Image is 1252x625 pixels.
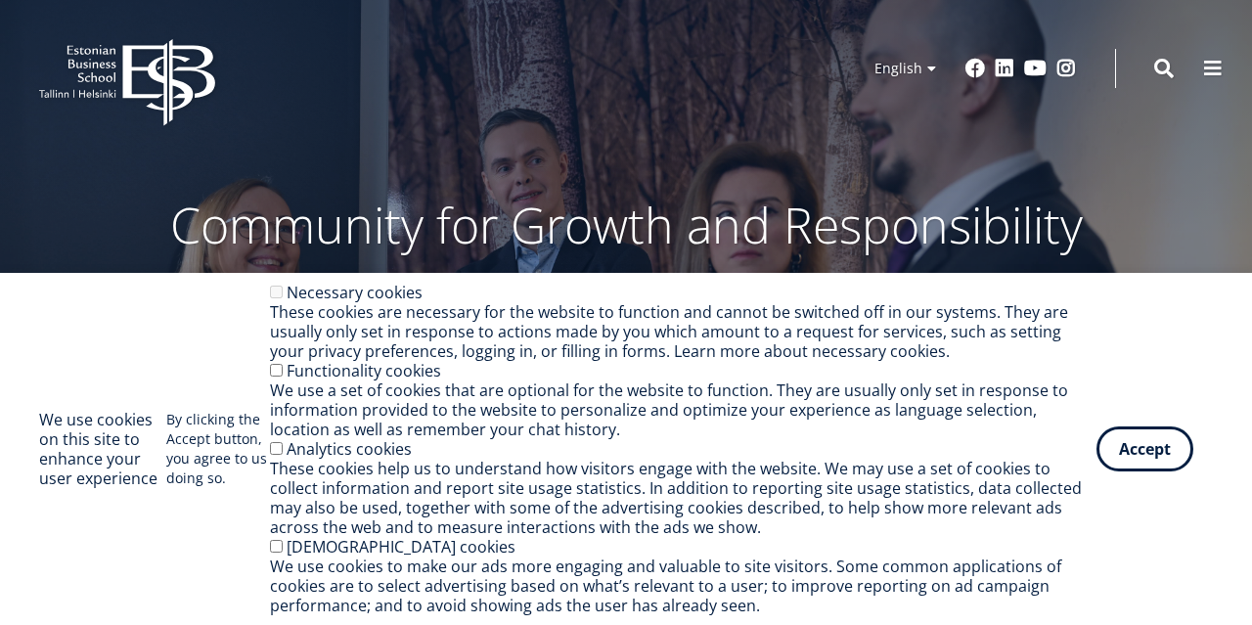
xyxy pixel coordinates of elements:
div: These cookies are necessary for the website to function and cannot be switched off in our systems... [270,302,1096,361]
p: By clicking the Accept button, you agree to us doing so. [166,410,270,488]
div: We use cookies to make our ads more engaging and valuable to site visitors. Some common applicati... [270,557,1096,615]
div: These cookies help us to understand how visitors engage with the website. We may use a set of coo... [270,459,1096,537]
div: We use a set of cookies that are optional for the website to function. They are usually only set ... [270,380,1096,439]
p: Community for Growth and Responsibility [108,196,1144,254]
a: Youtube [1024,59,1047,78]
a: Instagram [1056,59,1076,78]
a: Linkedin [995,59,1014,78]
button: Accept [1096,426,1193,471]
label: Necessary cookies [287,282,423,303]
label: Functionality cookies [287,360,441,381]
a: Facebook [965,59,985,78]
label: [DEMOGRAPHIC_DATA] cookies [287,536,515,558]
h2: We use cookies on this site to enhance your user experience [39,410,166,488]
label: Analytics cookies [287,438,412,460]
